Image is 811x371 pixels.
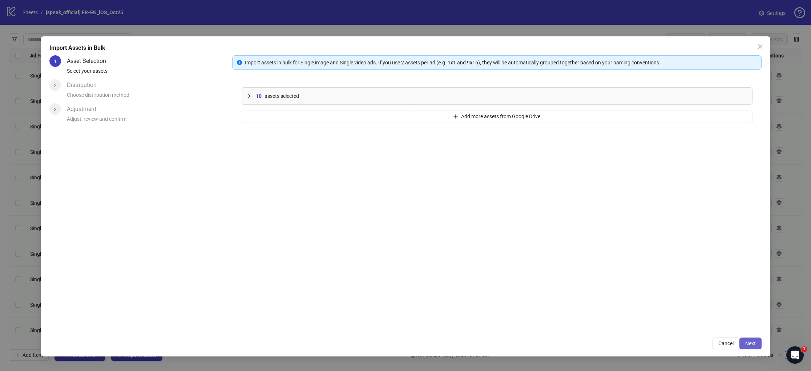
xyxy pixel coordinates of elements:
[67,103,102,115] div: Adjustment
[54,83,57,88] span: 2
[241,88,753,104] div: 10assets selected
[67,67,226,79] div: Select your assets
[718,340,734,346] span: Cancel
[745,340,756,346] span: Next
[245,59,757,67] div: Import assets in bulk for Single image and Single video ads. If you use 2 assets per ad (e.g. 1x1...
[49,44,762,52] div: Import Assets in Bulk
[67,55,112,67] div: Asset Selection
[757,44,763,49] span: close
[241,111,753,122] button: Add more assets from Google Drive
[237,60,242,65] span: info-circle
[54,59,57,64] span: 1
[786,346,804,364] iframe: Intercom live chat
[713,338,739,349] button: Cancel
[54,107,57,112] span: 3
[256,92,262,100] span: 10
[461,113,540,119] span: Add more assets from Google Drive
[67,115,226,127] div: Adjust, review and confirm
[754,41,766,52] button: Close
[265,92,299,100] span: assets selected
[67,79,102,91] div: Distribution
[801,346,807,352] span: 1
[453,114,458,119] span: plus
[739,338,762,349] button: Next
[247,94,251,98] span: collapsed
[67,91,226,103] div: Choose distribution method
